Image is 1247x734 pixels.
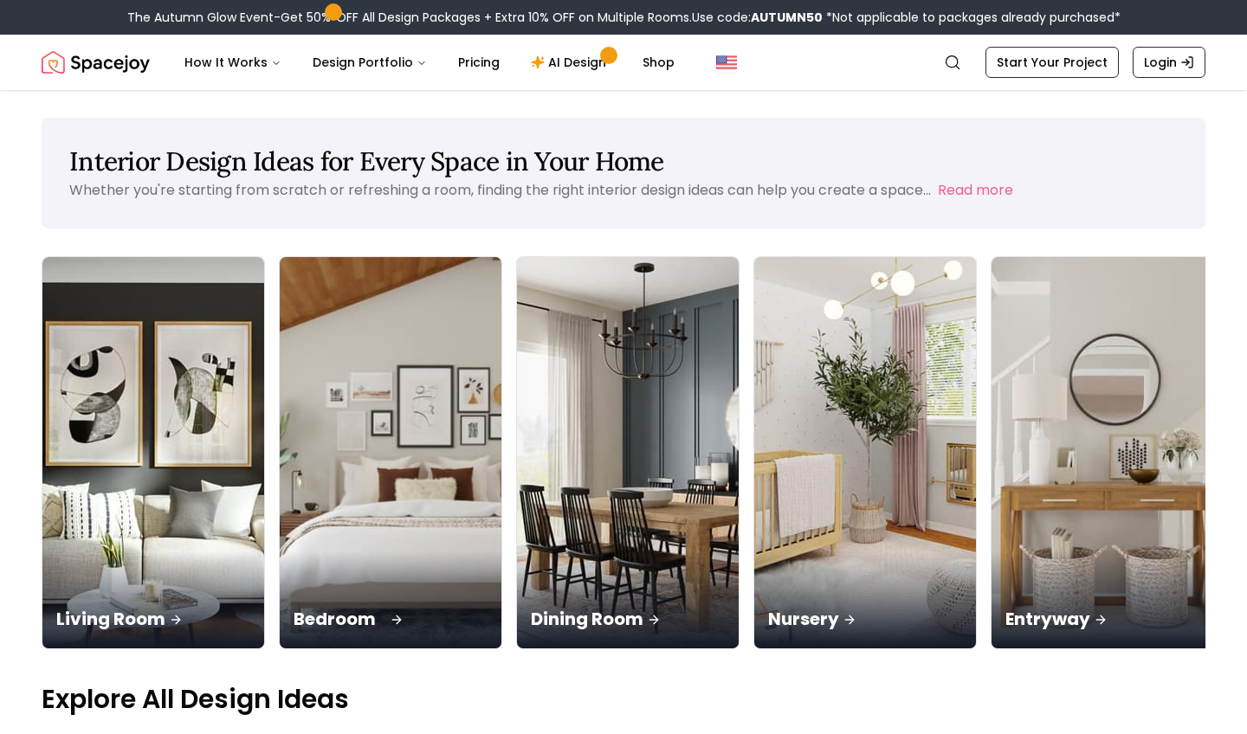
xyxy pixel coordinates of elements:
img: Spacejoy Logo [42,45,150,80]
a: NurseryNursery [753,256,977,649]
a: Start Your Project [985,47,1119,78]
p: Explore All Design Ideas [42,684,1205,715]
a: Living RoomLiving Room [42,256,265,649]
nav: Global [42,35,1205,90]
p: Bedroom [294,607,488,631]
img: Nursery [754,257,976,648]
img: Bedroom [275,248,507,659]
button: Read more [938,180,1013,201]
a: Login [1133,47,1205,78]
a: Shop [629,45,688,80]
h1: Interior Design Ideas for Every Space in Your Home [69,145,1178,177]
img: United States [716,52,737,73]
img: Dining Room [517,257,739,648]
p: Nursery [768,607,962,631]
p: Living Room [56,607,250,631]
b: AUTUMN50 [751,9,823,26]
a: Spacejoy [42,45,150,80]
span: *Not applicable to packages already purchased* [823,9,1121,26]
p: Whether you're starting from scratch or refreshing a room, finding the right interior design idea... [69,180,931,200]
a: Dining RoomDining Room [516,256,740,649]
div: The Autumn Glow Event-Get 50% OFF All Design Packages + Extra 10% OFF on Multiple Rooms. [127,9,1121,26]
img: Entryway [992,257,1213,648]
a: Pricing [444,45,514,80]
button: Design Portfolio [299,45,441,80]
a: EntrywayEntryway [991,256,1214,649]
a: AI Design [517,45,625,80]
p: Dining Room [531,607,725,631]
a: BedroomBedroom [279,256,502,649]
button: How It Works [171,45,295,80]
nav: Main [171,45,688,80]
p: Entryway [1005,607,1199,631]
span: Use code: [692,9,823,26]
img: Living Room [42,257,264,648]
